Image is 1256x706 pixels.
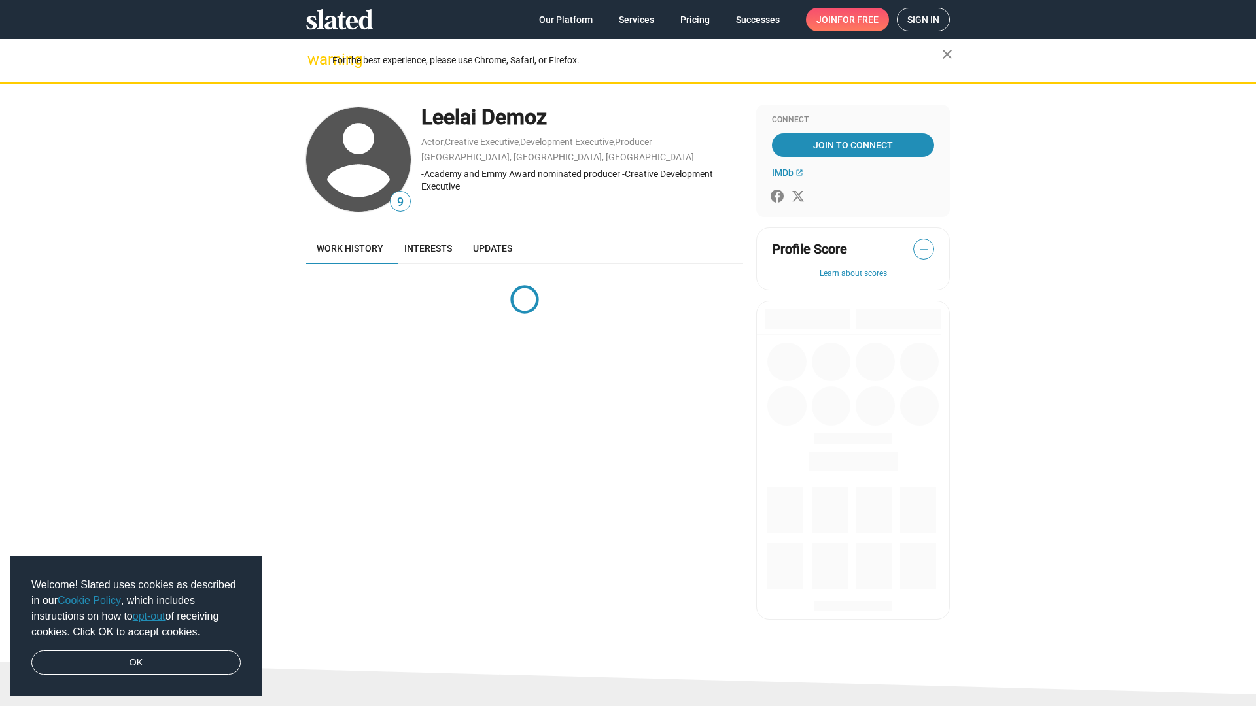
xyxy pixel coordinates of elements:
span: , [519,139,520,146]
button: Learn about scores [772,269,934,279]
a: dismiss cookie message [31,650,241,675]
span: , [614,139,615,146]
a: Updates [462,233,523,264]
a: Cookie Policy [58,595,121,606]
div: Connect [772,115,934,126]
a: Producer [615,137,652,147]
span: — [914,241,933,258]
a: [GEOGRAPHIC_DATA], [GEOGRAPHIC_DATA], [GEOGRAPHIC_DATA] [421,152,694,162]
a: Services [608,8,665,31]
div: Leelai Demoz [421,103,743,131]
span: Services [619,8,654,31]
a: Pricing [670,8,720,31]
span: for free [837,8,879,31]
span: Our Platform [539,8,593,31]
span: Welcome! Slated uses cookies as described in our , which includes instructions on how to of recei... [31,577,241,640]
div: -Academy and Emmy Award nominated producer -Creative Development Executive [421,168,743,192]
span: Join To Connect [775,133,932,157]
mat-icon: close [939,46,955,62]
a: Development Executive [520,137,614,147]
a: Joinfor free [806,8,889,31]
span: Successes [736,8,780,31]
a: Join To Connect [772,133,934,157]
span: Join [816,8,879,31]
mat-icon: open_in_new [795,169,803,176]
span: , [444,139,445,146]
div: cookieconsent [10,556,262,696]
a: Work history [306,233,394,264]
a: opt-out [133,611,166,622]
a: Interests [394,233,462,264]
span: Pricing [680,8,710,31]
a: Our Platform [529,8,603,31]
mat-icon: warning [307,52,323,67]
span: Sign in [907,8,939,31]
a: Successes [725,8,790,31]
span: Interests [404,243,452,254]
span: IMDb [772,167,794,178]
a: Actor [421,137,444,147]
a: Creative Executive [445,137,519,147]
span: 9 [391,193,410,211]
div: For the best experience, please use Chrome, Safari, or Firefox. [332,52,942,69]
a: IMDb [772,167,803,178]
span: Work history [317,243,383,254]
span: Profile Score [772,241,847,258]
span: Updates [473,243,512,254]
a: Sign in [897,8,950,31]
